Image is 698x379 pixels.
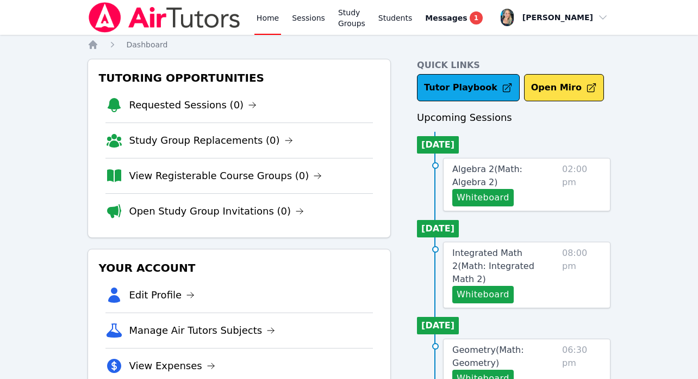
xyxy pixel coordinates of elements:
a: Dashboard [127,39,168,50]
a: Study Group Replacements (0) [129,133,293,148]
a: Geometry(Math: Geometry) [452,344,558,370]
span: 08:00 pm [562,247,602,303]
button: Open Miro [524,74,604,101]
span: Messages [425,13,467,23]
span: Algebra 2 ( Math: Algebra 2 ) [452,164,522,187]
li: [DATE] [417,317,459,334]
span: 02:00 pm [562,163,602,206]
a: Manage Air Tutors Subjects [129,323,276,338]
a: View Expenses [129,358,215,374]
a: Integrated Math 2(Math: Integrated Math 2) [452,247,558,286]
a: Open Study Group Invitations (0) [129,204,304,219]
a: Algebra 2(Math: Algebra 2) [452,163,558,189]
h3: Your Account [97,258,382,278]
h4: Quick Links [417,59,610,72]
a: Edit Profile [129,288,195,303]
a: Tutor Playbook [417,74,520,101]
li: [DATE] [417,136,459,154]
li: [DATE] [417,220,459,237]
span: Dashboard [127,40,168,49]
span: 1 [470,11,483,25]
h3: Tutoring Opportunities [97,68,382,88]
a: View Registerable Course Groups (0) [129,168,322,184]
nav: Breadcrumb [88,39,611,50]
img: Air Tutors [88,2,241,33]
a: Requested Sessions (0) [129,97,257,113]
span: Geometry ( Math: Geometry ) [452,345,523,368]
h3: Upcoming Sessions [417,110,610,125]
span: Integrated Math 2 ( Math: Integrated Math 2 ) [452,248,534,284]
button: Whiteboard [452,189,514,206]
button: Whiteboard [452,286,514,303]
